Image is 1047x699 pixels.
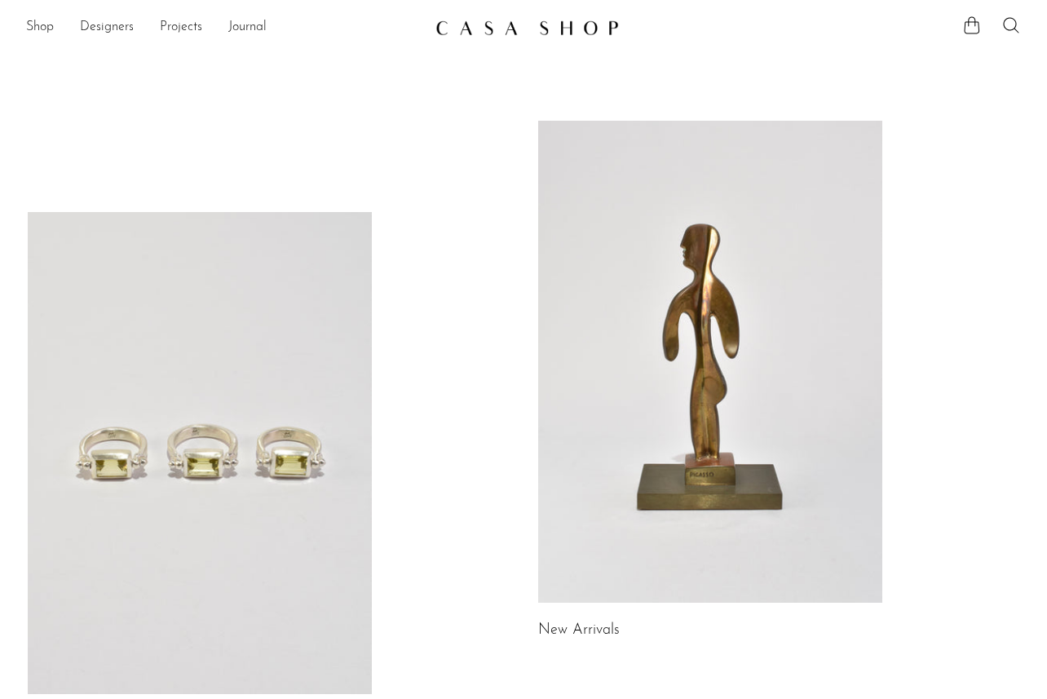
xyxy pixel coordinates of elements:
[26,17,54,38] a: Shop
[228,17,267,38] a: Journal
[26,14,422,42] ul: NEW HEADER MENU
[538,623,620,638] a: New Arrivals
[26,14,422,42] nav: Desktop navigation
[80,17,134,38] a: Designers
[160,17,202,38] a: Projects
